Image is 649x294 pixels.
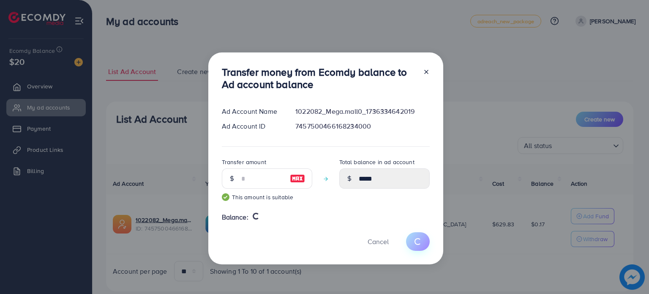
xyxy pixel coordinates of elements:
span: Cancel [368,237,389,246]
button: Cancel [357,232,399,250]
span: Balance: [222,212,248,222]
h3: Transfer money from Ecomdy balance to Ad account balance [222,66,416,91]
img: guide [222,193,229,201]
div: 7457500466168234000 [289,121,436,131]
label: Transfer amount [222,158,266,166]
div: 1022082_Mega.mall0_1736334642019 [289,107,436,116]
small: This amount is suitable [222,193,312,201]
img: image [290,173,305,184]
div: Ad Account Name [215,107,289,116]
label: Total balance in ad account [339,158,414,166]
div: Ad Account ID [215,121,289,131]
